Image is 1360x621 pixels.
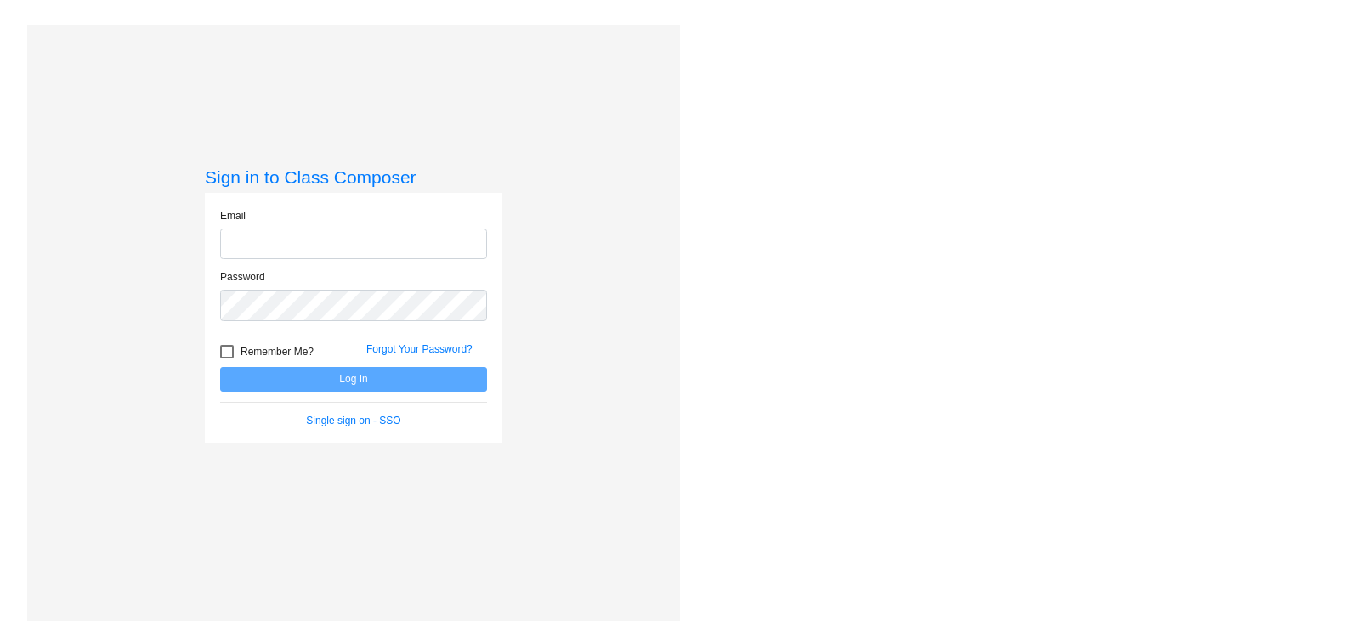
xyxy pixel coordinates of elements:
label: Email [220,208,246,223]
a: Forgot Your Password? [366,343,473,355]
span: Remember Me? [241,342,314,362]
a: Single sign on - SSO [306,415,400,426]
button: Log In [220,367,487,392]
label: Password [220,269,265,285]
h3: Sign in to Class Composer [205,167,502,188]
